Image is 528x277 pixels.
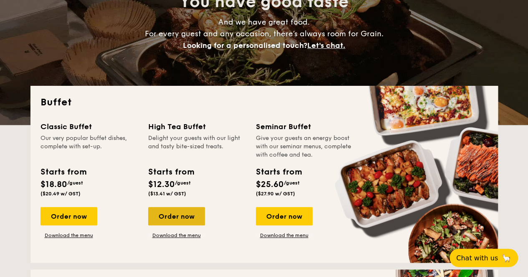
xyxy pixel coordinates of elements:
[256,180,284,190] span: $25.60
[501,253,511,263] span: 🦙
[284,180,300,186] span: /guest
[40,207,97,225] div: Order now
[148,191,186,197] span: ($13.41 w/ GST)
[148,232,205,239] a: Download the menu
[148,180,175,190] span: $12.30
[40,166,86,178] div: Starts from
[40,134,138,159] div: Our very popular buffet dishes, complete with set-up.
[307,41,345,50] span: Let's chat.
[40,121,138,132] div: Classic Buffet
[40,232,97,239] a: Download the menu
[148,166,194,178] div: Starts from
[456,254,498,262] span: Chat with us
[175,180,191,186] span: /guest
[183,41,307,50] span: Looking for a personalised touch?
[256,121,354,132] div: Seminar Buffet
[40,191,81,197] span: ($20.49 w/ GST)
[450,249,518,267] button: Chat with us🦙
[256,232,313,239] a: Download the menu
[148,134,246,159] div: Delight your guests with our light and tasty bite-sized treats.
[40,180,67,190] span: $18.80
[148,121,246,132] div: High Tea Buffet
[67,180,83,186] span: /guest
[40,96,488,109] h2: Buffet
[148,207,205,225] div: Order now
[145,17,384,50] span: And we have great food. For every guest and any occasion, there’s always room for Grain.
[256,207,313,225] div: Order now
[256,191,295,197] span: ($27.90 w/ GST)
[256,134,354,159] div: Give your guests an energy boost with our seminar menus, complete with coffee and tea.
[256,166,301,178] div: Starts from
